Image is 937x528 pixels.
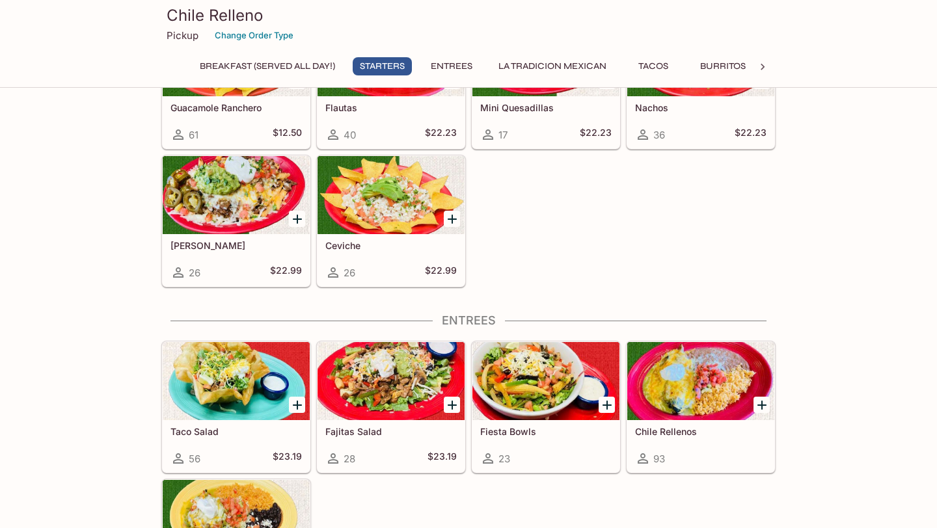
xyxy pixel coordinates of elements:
div: Nachos [627,18,774,96]
div: Chile Rellenos [627,342,774,420]
div: Mini Quesadillas [472,18,619,96]
h5: $22.99 [425,265,457,280]
span: 23 [498,453,510,465]
span: 26 [344,267,355,279]
h5: Fajitas Salad [325,426,457,437]
h4: Entrees [161,313,776,328]
div: Ceviche [318,156,465,234]
button: La Tradicion Mexican [491,57,614,75]
h5: Nachos [635,102,767,113]
h3: Chile Relleno [167,5,770,25]
a: Fajitas Salad28$23.19 [317,341,465,473]
button: Entrees [422,57,481,75]
a: Fiesta Bowls23 [472,341,620,473]
h5: Flautas [325,102,457,113]
h5: $22.99 [270,265,302,280]
h5: Ceviche [325,240,457,251]
div: Carne Asada Fries [163,156,310,234]
h5: $22.23 [425,127,457,142]
h5: $23.19 [273,451,302,466]
button: Tacos [624,57,683,75]
span: 40 [344,129,356,141]
span: 26 [189,267,200,279]
a: Ceviche26$22.99 [317,155,465,287]
div: Flautas [318,18,465,96]
h5: $22.23 [580,127,612,142]
span: 56 [189,453,200,465]
button: Add Chile Rellenos [754,397,770,413]
h5: $22.23 [735,127,767,142]
a: Chile Rellenos93 [627,341,775,473]
h5: $12.50 [273,127,302,142]
a: [PERSON_NAME]26$22.99 [162,155,310,287]
span: 28 [344,453,355,465]
a: Taco Salad56$23.19 [162,341,310,473]
p: Pickup [167,29,198,42]
button: Add Taco Salad [289,397,305,413]
h5: Mini Quesadillas [480,102,612,113]
button: Add Fiesta Bowls [599,397,615,413]
h5: Chile Rellenos [635,426,767,437]
span: 61 [189,129,198,141]
h5: $23.19 [428,451,457,466]
div: Guacamole Ranchero [163,18,310,96]
button: Add Fajitas Salad [444,397,460,413]
button: Starters [353,57,412,75]
h5: Guacamole Ranchero [170,102,302,113]
h5: Taco Salad [170,426,302,437]
span: 93 [653,453,665,465]
button: Add Carne Asada Fries [289,211,305,227]
div: Taco Salad [163,342,310,420]
div: Fajitas Salad [318,342,465,420]
button: Add Ceviche [444,211,460,227]
span: 17 [498,129,508,141]
div: Fiesta Bowls [472,342,619,420]
button: Change Order Type [209,25,299,46]
h5: Fiesta Bowls [480,426,612,437]
button: Burritos [693,57,753,75]
h5: [PERSON_NAME] [170,240,302,251]
span: 36 [653,129,665,141]
button: Breakfast (Served ALL DAY!) [193,57,342,75]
